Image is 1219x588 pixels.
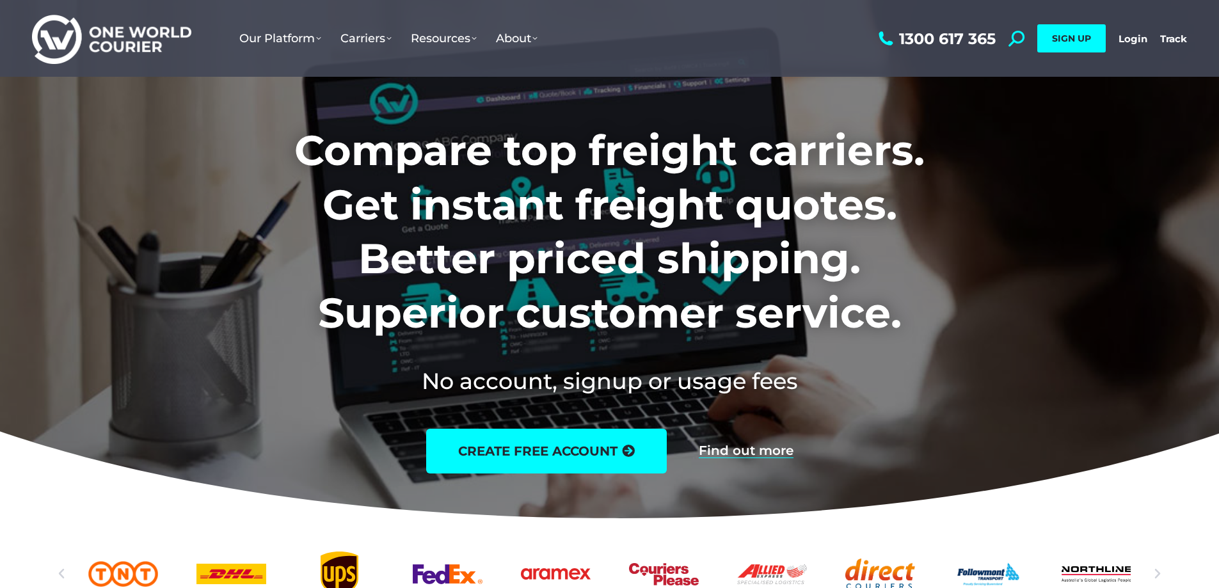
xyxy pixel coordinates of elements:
a: create free account [426,429,667,473]
span: About [496,31,538,45]
h2: No account, signup or usage fees [210,365,1009,397]
img: One World Courier [32,13,191,65]
a: Resources [401,19,486,58]
a: Find out more [699,444,793,458]
a: Carriers [331,19,401,58]
a: Login [1119,33,1147,45]
span: SIGN UP [1052,33,1091,44]
span: Resources [411,31,477,45]
a: About [486,19,547,58]
span: Our Platform [239,31,321,45]
a: Our Platform [230,19,331,58]
h1: Compare top freight carriers. Get instant freight quotes. Better priced shipping. Superior custom... [210,123,1009,340]
a: SIGN UP [1037,24,1106,52]
a: 1300 617 365 [875,31,996,47]
a: Track [1160,33,1187,45]
span: Carriers [340,31,392,45]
